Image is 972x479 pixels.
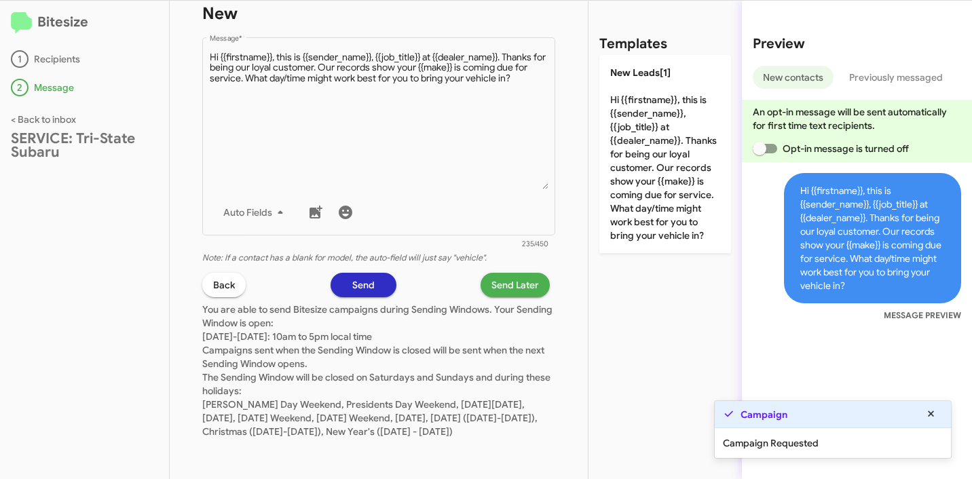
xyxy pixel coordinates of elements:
button: Send Later [481,273,550,297]
span: New Leads[1] [610,66,671,79]
span: Auto Fields [223,200,288,225]
h2: Preview [753,33,961,55]
button: New contacts [753,66,834,89]
a: < Back to inbox [11,113,76,126]
button: Back [202,273,246,297]
button: Send [331,273,396,297]
small: MESSAGE PREVIEW [884,309,961,322]
img: logo-minimal.svg [11,12,32,34]
span: Hi {{firstname}}, this is {{sender_name}}, {{job_title}} at {{dealer_name}}. Thanks for being our... [784,173,961,303]
button: Previously messaged [839,66,953,89]
span: Previously messaged [849,66,943,89]
span: New contacts [763,66,823,89]
p: Hi {{firstname}}, this is {{sender_name}}, {{job_title}} at {{dealer_name}}. Thanks for being our... [599,55,731,253]
div: SERVICE: Tri-State Subaru [11,132,158,159]
h1: New [202,3,555,24]
div: Message [11,79,158,96]
strong: Campaign [741,408,787,421]
span: Send [352,273,375,297]
mat-hint: 235/450 [522,240,548,248]
span: Back [213,273,235,297]
span: Send Later [491,273,539,297]
div: 2 [11,79,29,96]
div: Recipients [11,50,158,68]
button: Auto Fields [212,200,299,225]
h2: Bitesize [11,12,158,34]
div: Campaign Requested [715,428,951,458]
span: You are able to send Bitesize campaigns during Sending Windows. Your Sending Window is open: [DAT... [202,303,553,438]
span: Opt-in message is turned off [783,140,909,157]
i: Note: If a contact has a blank for model, the auto-field will just say "vehicle". [202,252,487,263]
h2: Templates [599,33,667,55]
p: An opt-in message will be sent automatically for first time text recipients. [753,105,961,132]
div: 1 [11,50,29,68]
